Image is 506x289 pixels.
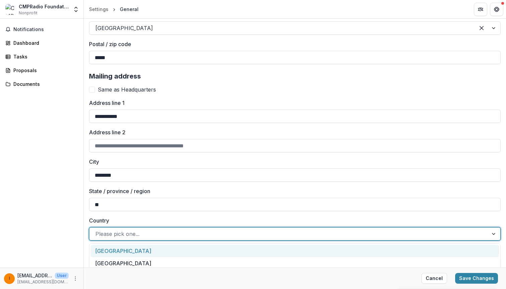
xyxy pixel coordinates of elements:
span: Notifications [13,27,78,32]
div: Dashboard [13,39,75,46]
button: Cancel [421,273,447,284]
div: Settings [89,6,108,13]
div: Clear selected options [476,23,487,33]
label: Address line 2 [89,128,497,136]
button: Get Help [490,3,503,16]
label: State / province / region [89,187,497,195]
p: [EMAIL_ADDRESS][DOMAIN_NAME] [17,279,69,285]
a: Tasks [3,51,81,62]
h2: Mailing address [89,72,501,80]
div: Tasks [13,53,75,60]
label: Postal / zip code [89,40,497,48]
div: CMPRadio Foundation [19,3,69,10]
div: General [120,6,139,13]
div: [GEOGRAPHIC_DATA] [91,257,499,270]
a: Dashboard [3,37,81,48]
div: info@cmpradio.net [9,276,10,281]
button: Partners [474,3,487,16]
button: Open entity switcher [71,3,81,16]
img: CMPRadio Foundation [5,4,16,15]
label: Address line 1 [89,99,497,107]
p: [EMAIL_ADDRESS][DOMAIN_NAME] [17,272,52,279]
label: City [89,158,497,166]
div: [GEOGRAPHIC_DATA] [91,245,499,257]
div: Documents [13,81,75,88]
span: Same as Headquarters [98,86,156,94]
p: User [55,273,69,279]
span: Nonprofit [19,10,37,16]
nav: breadcrumb [86,4,141,14]
a: Documents [3,79,81,90]
a: Settings [86,4,111,14]
button: Notifications [3,24,81,35]
div: Proposals [13,67,75,74]
a: Proposals [3,65,81,76]
button: Save Changes [455,273,498,284]
button: More [71,275,79,283]
label: Country [89,216,497,225]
